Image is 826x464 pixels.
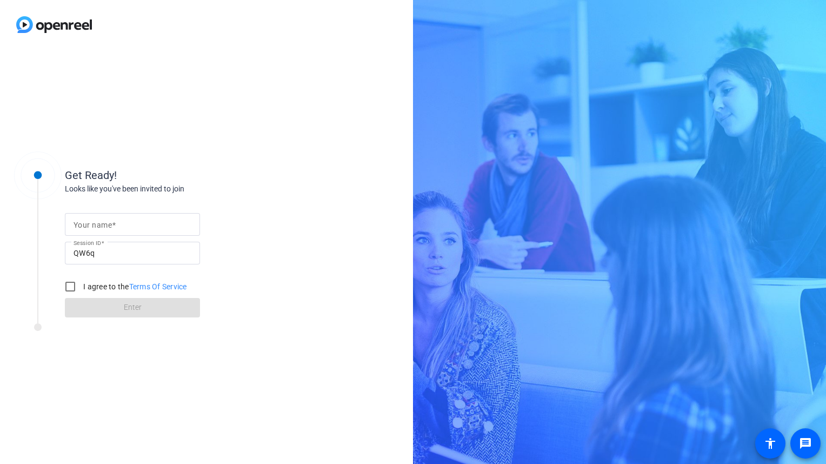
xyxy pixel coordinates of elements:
[81,281,187,292] label: I agree to the
[129,282,187,291] a: Terms Of Service
[65,167,281,183] div: Get Ready!
[65,183,281,195] div: Looks like you've been invited to join
[764,437,777,450] mat-icon: accessibility
[74,221,112,229] mat-label: Your name
[799,437,812,450] mat-icon: message
[74,240,101,246] mat-label: Session ID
